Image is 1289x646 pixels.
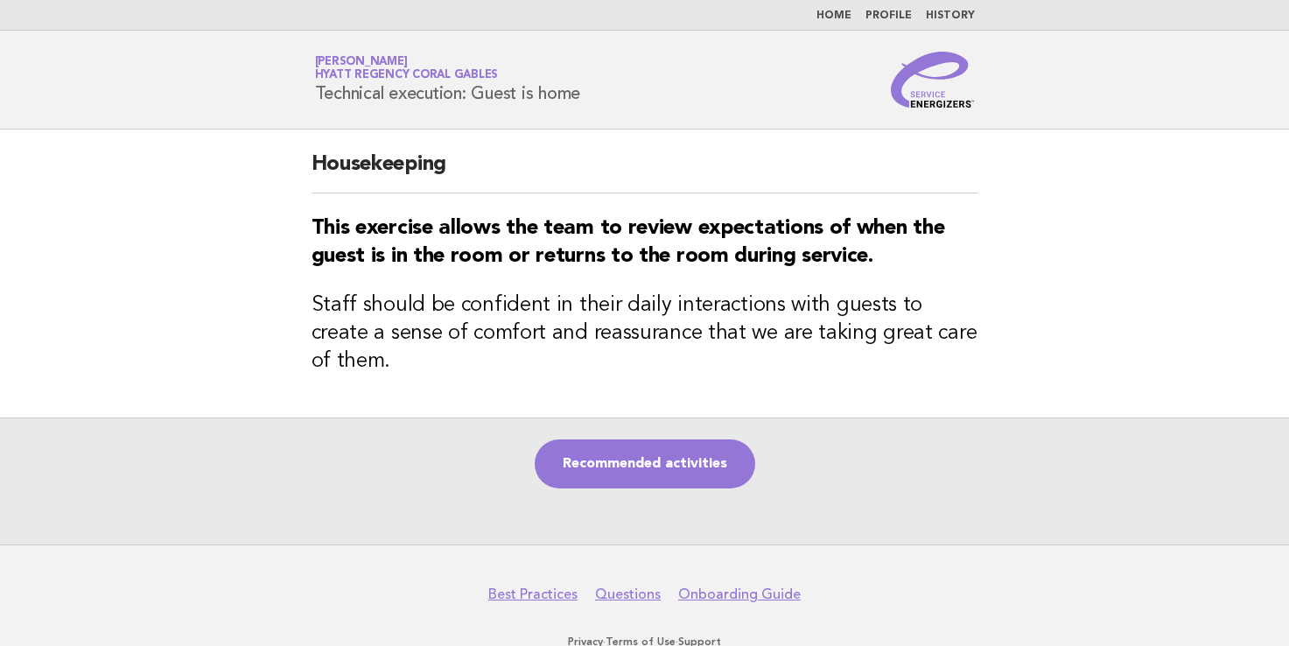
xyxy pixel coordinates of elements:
[891,52,975,108] img: Service Energizers
[315,70,499,81] span: Hyatt Regency Coral Gables
[312,151,978,193] h2: Housekeeping
[678,586,801,603] a: Onboarding Guide
[315,57,581,102] h1: Technical execution: Guest is home
[816,11,851,21] a: Home
[926,11,975,21] a: History
[535,439,755,488] a: Recommended activities
[315,56,499,81] a: [PERSON_NAME]Hyatt Regency Coral Gables
[865,11,912,21] a: Profile
[488,586,578,603] a: Best Practices
[595,586,661,603] a: Questions
[312,291,978,376] h3: Staff should be confident in their daily interactions with guests to create a sense of comfort an...
[312,218,945,267] strong: This exercise allows the team to review expectations of when the guest is in the room or returns ...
